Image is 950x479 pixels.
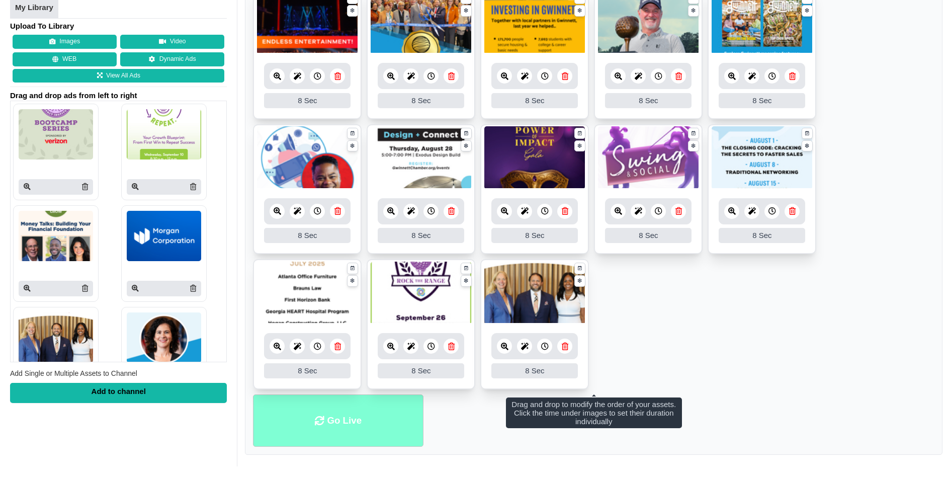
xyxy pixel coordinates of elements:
div: 8 Sec [491,93,578,108]
div: 8 Sec [605,93,692,108]
button: Video [120,35,224,49]
div: Add to channel [10,383,227,403]
img: P250x250 image processing20250808 663185 yf6z2t [19,312,93,363]
button: Images [13,35,117,49]
img: 4.659 mb [598,126,699,189]
div: 8 Sec [605,228,692,243]
span: Add Single or Multiple Assets to Channel [10,369,137,377]
h4: Upload To Library [10,21,227,31]
a: Dynamic Ads [120,52,224,66]
div: 8 Sec [491,363,578,378]
div: 8 Sec [264,93,351,108]
img: P250x250 image processing20250807 663185 jkuhs3 [127,312,201,363]
img: P250x250 image processing20250818 804745 1tjzl0h [127,109,201,159]
div: 8 Sec [378,228,464,243]
img: 1940.774 kb [371,262,471,325]
img: P250x250 image processing20250814 804745 1rjtuej [19,211,93,261]
div: 8 Sec [264,228,351,243]
img: P250x250 image processing20250811 663185 1c9d6d1 [127,211,201,261]
span: Drag and drop ads from left to right [10,91,227,101]
button: WEB [13,52,117,66]
img: 1002.277 kb [712,126,812,189]
div: 8 Sec [719,93,805,108]
img: 1765.098 kb [257,126,358,189]
img: P250x250 image processing20250818 804745 1pvy546 [19,109,93,159]
div: 8 Sec [264,363,351,378]
div: 8 Sec [491,228,578,243]
div: 8 Sec [378,93,464,108]
img: 2.746 mb [371,126,471,189]
div: 8 Sec [719,228,805,243]
div: 8 Sec [378,363,464,378]
li: Go Live [253,394,423,447]
img: 4.016 mb [484,262,585,325]
img: 2.226 mb [484,126,585,189]
a: View All Ads [13,69,224,83]
img: 248.287 kb [257,262,358,325]
iframe: Chat Widget [900,431,950,479]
